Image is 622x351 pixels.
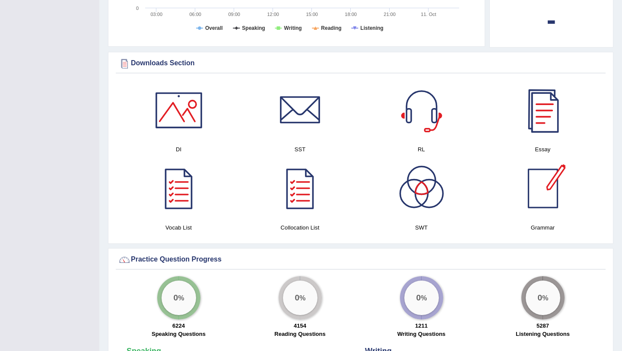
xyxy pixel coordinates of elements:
[404,281,439,315] div: %
[546,4,556,35] b: -
[486,223,599,232] h4: Grammar
[118,57,603,70] div: Downloads Section
[244,223,356,232] h4: Collocation List
[267,12,279,17] text: 12:00
[122,223,235,232] h4: Vocab List
[242,25,265,31] tspan: Speaking
[306,12,318,17] text: 15:00
[345,12,357,17] text: 18:00
[274,330,325,338] label: Reading Questions
[384,12,396,17] text: 21:00
[189,12,201,17] text: 06:00
[244,145,356,154] h4: SST
[284,25,302,31] tspan: Writing
[321,25,341,31] tspan: Reading
[537,293,542,303] big: 0
[365,145,478,154] h4: RL
[294,322,306,329] strong: 4154
[173,293,178,303] big: 0
[150,12,162,17] text: 03:00
[136,6,139,11] text: 0
[365,223,478,232] h4: SWT
[415,322,428,329] strong: 1211
[162,281,196,315] div: %
[416,293,421,303] big: 0
[486,145,599,154] h4: Essay
[283,281,317,315] div: %
[118,253,603,266] div: Practice Question Progress
[122,145,235,154] h4: DI
[421,12,436,17] tspan: 11. Oct
[360,25,383,31] tspan: Listening
[172,322,185,329] strong: 6224
[397,330,446,338] label: Writing Questions
[295,293,299,303] big: 0
[228,12,240,17] text: 09:00
[526,281,560,315] div: %
[536,322,549,329] strong: 5287
[205,25,223,31] tspan: Overall
[516,330,570,338] label: Listening Questions
[152,330,206,338] label: Speaking Questions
